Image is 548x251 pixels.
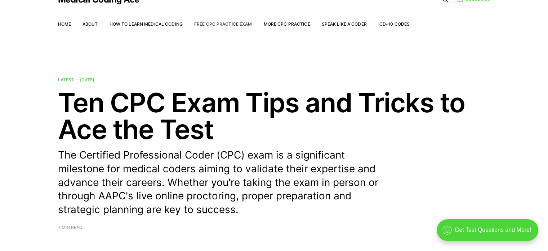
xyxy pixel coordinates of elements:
time: [DATE] [80,77,94,82]
a: More CPC Practice [263,21,310,27]
a: ICD-10 Codes [378,21,410,27]
a: Speak Like a Coder [322,21,367,27]
iframe: portal-trigger [431,216,548,251]
a: Free CPC Practice Exam [194,21,252,27]
a: About [83,21,98,27]
p: The Certified Professional Coder (CPC) exam is a significant milestone for medical coders aiming ... [58,148,389,217]
h2: Ten CPC Exam Tips and Tricks to Ace the Test [58,89,490,143]
a: Home [58,21,71,27]
span: Latest — [58,77,94,82]
a: Latest —[DATE] Ten CPC Exam Tips and Tricks to Ace the Test The Certified Professional Coder (CPC... [58,78,490,230]
a: How to Learn Medical Coding [110,21,183,27]
span: 7 min read [58,225,83,230]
